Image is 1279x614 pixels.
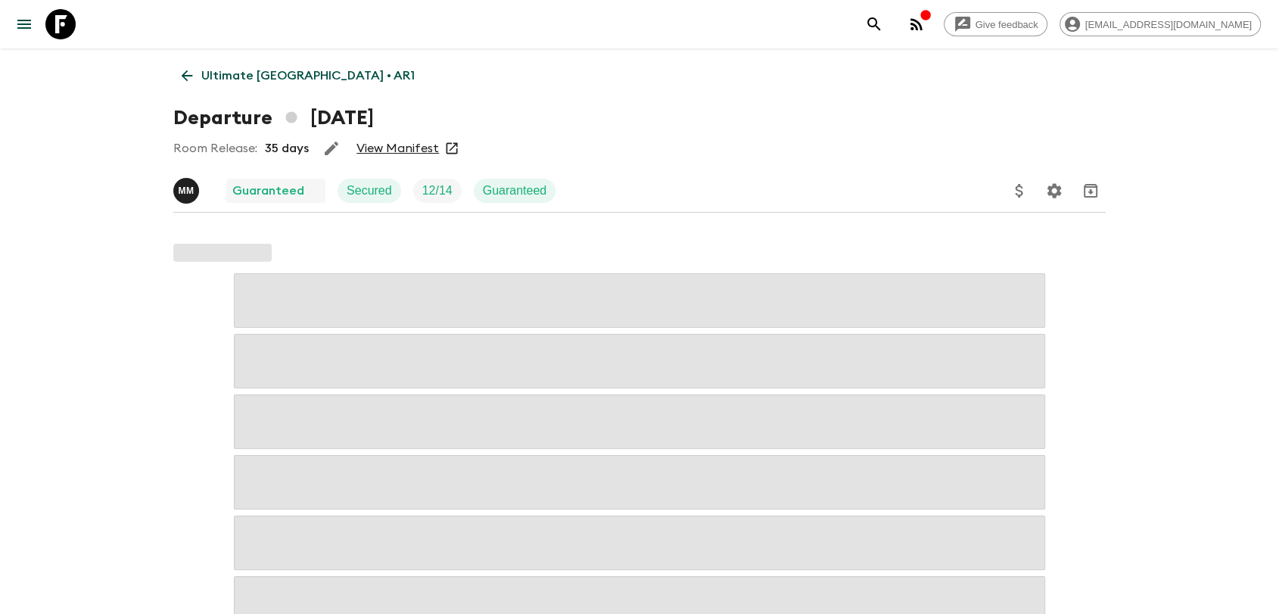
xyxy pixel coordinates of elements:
[1060,12,1261,36] div: [EMAIL_ADDRESS][DOMAIN_NAME]
[232,182,304,200] p: Guaranteed
[173,103,374,133] h1: Departure [DATE]
[944,12,1047,36] a: Give feedback
[967,19,1047,30] span: Give feedback
[178,185,194,197] p: M M
[859,9,889,39] button: search adventures
[483,182,547,200] p: Guaranteed
[201,67,415,85] p: Ultimate [GEOGRAPHIC_DATA] • AR1
[347,182,392,200] p: Secured
[1039,176,1069,206] button: Settings
[265,139,309,157] p: 35 days
[173,182,202,195] span: Matias Molina
[9,9,39,39] button: menu
[356,141,439,156] a: View Manifest
[1075,176,1106,206] button: Archive (Completed, Cancelled or Unsynced Departures only)
[413,179,462,203] div: Trip Fill
[422,182,453,200] p: 12 / 14
[173,139,257,157] p: Room Release:
[1077,19,1260,30] span: [EMAIL_ADDRESS][DOMAIN_NAME]
[1004,176,1035,206] button: Update Price, Early Bird Discount and Costs
[173,61,423,91] a: Ultimate [GEOGRAPHIC_DATA] • AR1
[338,179,401,203] div: Secured
[173,178,202,204] button: MM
